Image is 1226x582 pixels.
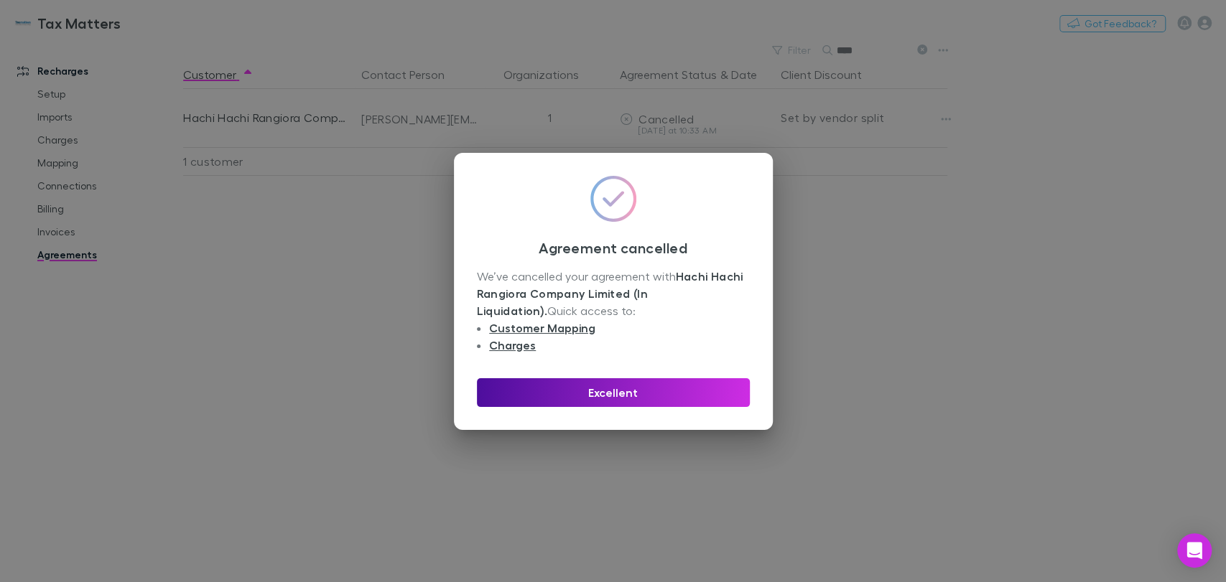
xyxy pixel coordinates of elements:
[477,239,750,256] h3: Agreement cancelled
[477,269,746,318] strong: Hachi Hachi Rangiora Company Limited (In Liquidation) .
[477,378,750,407] button: Excellent
[489,338,536,352] a: Charges
[590,176,636,222] img: svg%3e
[489,321,595,335] a: Customer Mapping
[477,268,750,355] div: We’ve cancelled your agreement with Quick access to:
[1177,533,1212,568] div: Open Intercom Messenger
